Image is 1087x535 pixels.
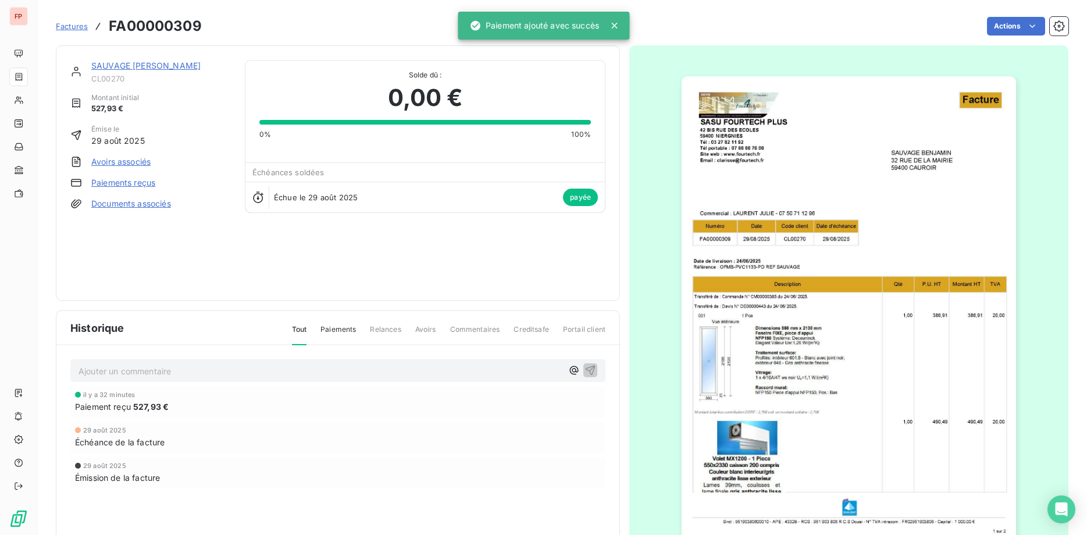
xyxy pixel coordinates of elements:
[9,7,28,26] div: FP
[56,20,88,32] a: Factures
[56,22,88,31] span: Factures
[563,189,598,206] span: payée
[9,509,28,528] img: Logo LeanPay
[370,324,401,344] span: Relances
[292,324,307,345] span: Tout
[259,70,591,80] span: Solde dû :
[469,15,599,36] div: Paiement ajouté avec succès
[571,129,591,140] span: 100%
[259,129,271,140] span: 0%
[75,472,160,484] span: Émission de la facture
[75,436,165,448] span: Échéance de la facture
[415,324,436,344] span: Avoirs
[91,198,171,210] a: Documents associés
[91,74,231,83] span: CL00270
[388,80,463,115] span: 0,00 €
[83,462,126,469] span: 29 août 2025
[83,391,136,398] span: il y a 32 minutes
[70,320,124,336] span: Historique
[514,324,549,344] span: Creditsafe
[1047,495,1075,523] div: Open Intercom Messenger
[274,193,358,202] span: Échue le 29 août 2025
[91,156,151,168] a: Avoirs associés
[91,177,155,189] a: Paiements reçus
[91,134,145,147] span: 29 août 2025
[450,324,500,344] span: Commentaires
[91,61,201,70] a: SAUVAGE [PERSON_NAME]
[91,103,139,115] span: 527,93 €
[91,124,145,134] span: Émise le
[320,324,356,344] span: Paiements
[133,401,169,413] span: 527,93 €
[91,93,139,103] span: Montant initial
[563,324,605,344] span: Portail client
[75,401,131,413] span: Paiement reçu
[987,17,1045,36] button: Actions
[252,168,325,177] span: Échéances soldées
[83,427,126,434] span: 29 août 2025
[109,16,202,37] h3: FA00000309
